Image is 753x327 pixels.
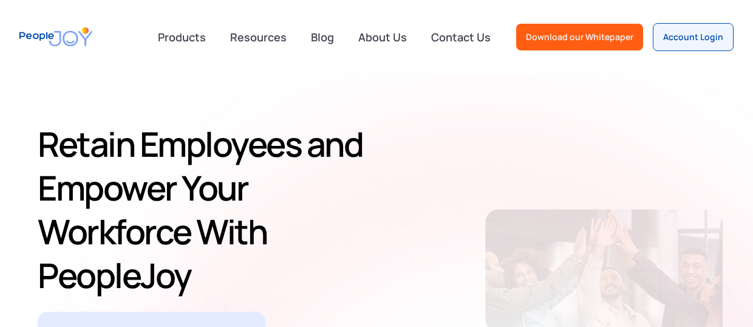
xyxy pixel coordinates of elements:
a: About Us [351,24,414,50]
a: Resources [223,24,294,50]
a: home [19,19,92,54]
div: Products [151,25,213,49]
h1: Retain Employees and Empower Your Workforce With PeopleJoy [38,122,383,297]
div: Account Login [663,31,723,43]
a: Contact Us [424,24,498,50]
a: Download our Whitepaper [516,24,643,50]
a: Blog [304,24,341,50]
a: Account Login [653,23,734,51]
div: Download our Whitepaper [526,31,633,43]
